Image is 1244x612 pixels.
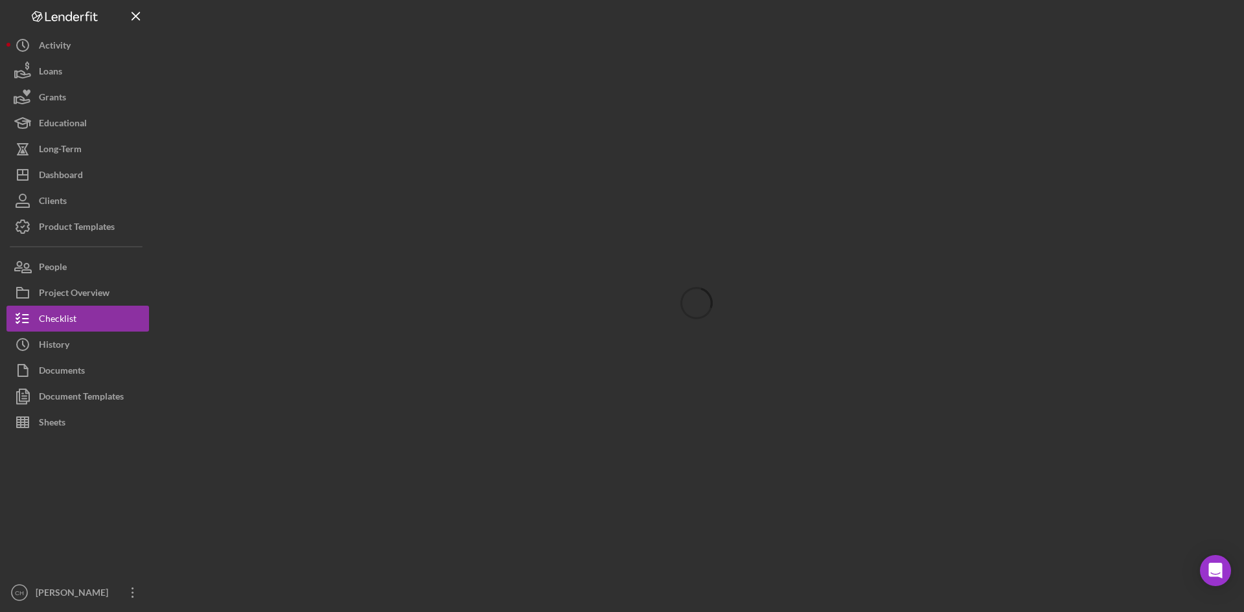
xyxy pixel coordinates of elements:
div: Activity [39,32,71,62]
button: Documents [6,357,149,383]
div: Sheets [39,409,65,438]
button: Document Templates [6,383,149,409]
div: Open Intercom Messenger [1200,555,1231,586]
button: History [6,332,149,357]
button: Loans [6,58,149,84]
button: Long-Term [6,136,149,162]
div: Dashboard [39,162,83,191]
div: Grants [39,84,66,113]
button: Checklist [6,306,149,332]
button: People [6,254,149,280]
div: History [39,332,69,361]
button: Project Overview [6,280,149,306]
div: Educational [39,110,87,139]
button: CH[PERSON_NAME] [6,580,149,606]
div: Project Overview [39,280,109,309]
button: Grants [6,84,149,110]
button: Educational [6,110,149,136]
div: Clients [39,188,67,217]
button: Dashboard [6,162,149,188]
div: Loans [39,58,62,87]
button: Clients [6,188,149,214]
div: Checklist [39,306,76,335]
div: Long-Term [39,136,82,165]
div: [PERSON_NAME] [32,580,117,609]
div: Document Templates [39,383,124,413]
button: Product Templates [6,214,149,240]
div: Documents [39,357,85,387]
text: CH [15,589,24,596]
div: People [39,254,67,283]
button: Activity [6,32,149,58]
button: Sheets [6,409,149,435]
div: Product Templates [39,214,115,243]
